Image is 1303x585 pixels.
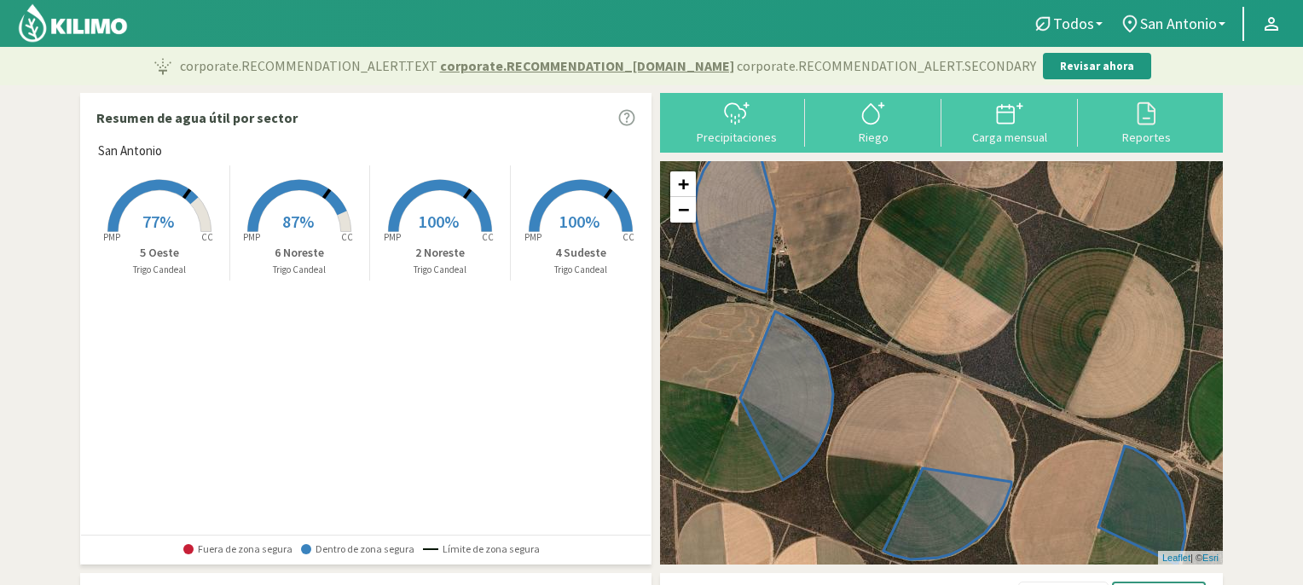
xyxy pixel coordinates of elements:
[180,55,1036,76] p: corporate.RECOMMENDATION_ALERT.TEXT
[1083,131,1209,143] div: Reportes
[669,99,805,144] button: Precipitaciones
[1078,99,1214,144] button: Reportes
[511,263,651,277] p: Trigo Candeal
[17,3,129,43] img: Kilimo
[230,244,370,262] p: 6 Noreste
[482,231,494,243] tspan: CC
[1140,14,1217,32] span: San Antonio
[947,131,1073,143] div: Carga mensual
[142,211,174,232] span: 77%
[243,231,260,243] tspan: PMP
[384,231,401,243] tspan: PMP
[1162,553,1190,563] a: Leaflet
[419,211,459,232] span: 100%
[423,543,540,555] span: Límite de zona segura
[370,244,510,262] p: 2 Noreste
[1202,553,1219,563] a: Esri
[1060,58,1134,75] p: Revisar ahora
[1043,53,1151,80] button: Revisar ahora
[941,99,1078,144] button: Carga mensual
[282,211,314,232] span: 87%
[98,142,162,161] span: San Antonio
[90,244,229,262] p: 5 Oeste
[810,131,936,143] div: Riego
[1158,551,1223,565] div: | ©
[1053,14,1094,32] span: Todos
[670,197,696,223] a: Zoom out
[103,231,120,243] tspan: PMP
[342,231,354,243] tspan: CC
[737,55,1036,76] span: corporate.RECOMMENDATION_ALERT.SECONDARY
[511,244,651,262] p: 4 Sudeste
[674,131,800,143] div: Precipitaciones
[805,99,941,144] button: Riego
[440,55,734,76] span: corporate.RECOMMENDATION_[DOMAIN_NAME]
[201,231,213,243] tspan: CC
[230,263,370,277] p: Trigo Candeal
[301,543,414,555] span: Dentro de zona segura
[183,543,292,555] span: Fuera de zona segura
[559,211,599,232] span: 100%
[670,171,696,197] a: Zoom in
[524,231,541,243] tspan: PMP
[96,107,298,128] p: Resumen de agua útil por sector
[370,263,510,277] p: Trigo Candeal
[623,231,634,243] tspan: CC
[90,263,229,277] p: Trigo Candeal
